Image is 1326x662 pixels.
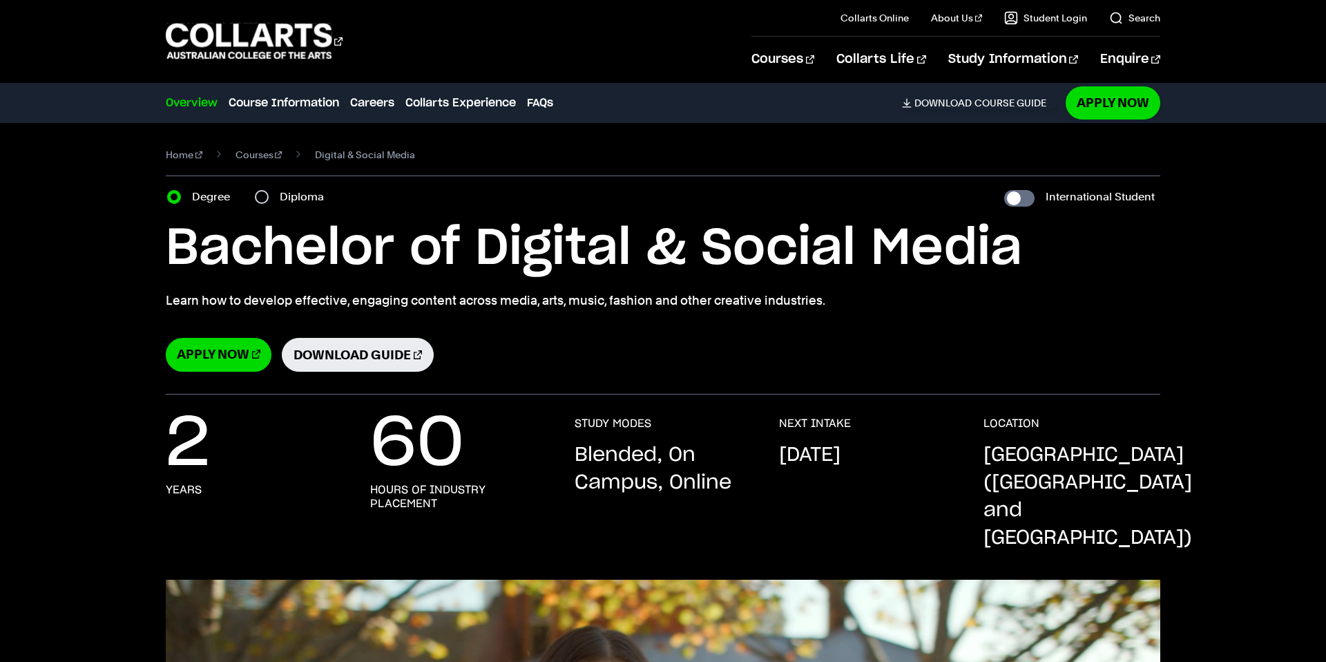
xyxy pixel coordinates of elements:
p: Blended, On Campus, Online [575,442,751,497]
a: Collarts Online [840,11,909,25]
p: 60 [370,417,464,472]
a: Courses [236,145,282,164]
a: About Us [931,11,982,25]
a: Careers [350,95,394,111]
a: Download Guide [282,338,434,372]
h3: LOCATION [983,417,1039,431]
p: [GEOGRAPHIC_DATA] ([GEOGRAPHIC_DATA] and [GEOGRAPHIC_DATA]) [983,442,1192,552]
a: Course Information [229,95,339,111]
a: Courses [751,37,814,82]
a: Apply Now [166,338,271,372]
p: 2 [166,417,210,472]
h3: hours of industry placement [370,483,547,511]
a: FAQs [527,95,553,111]
label: Degree [192,187,238,207]
h3: NEXT INTAKE [779,417,851,431]
a: Collarts Experience [405,95,516,111]
span: Download [914,97,972,109]
a: Home [166,145,202,164]
label: International Student [1046,187,1155,207]
a: DownloadCourse Guide [902,97,1057,109]
label: Diploma [280,187,332,207]
h3: years [166,483,202,497]
a: Overview [166,95,218,111]
a: Collarts Life [836,37,925,82]
p: Learn how to develop effective, engaging content across media, arts, music, fashion and other cre... [166,291,1160,310]
h3: STUDY MODES [575,417,651,431]
a: Student Login [1004,11,1087,25]
a: Study Information [948,37,1078,82]
h1: Bachelor of Digital & Social Media [166,218,1160,280]
a: Search [1109,11,1160,25]
div: Go to homepage [166,21,343,61]
span: Digital & Social Media [315,145,415,164]
a: Enquire [1100,37,1160,82]
a: Apply Now [1066,86,1160,119]
p: [DATE] [779,442,840,469]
